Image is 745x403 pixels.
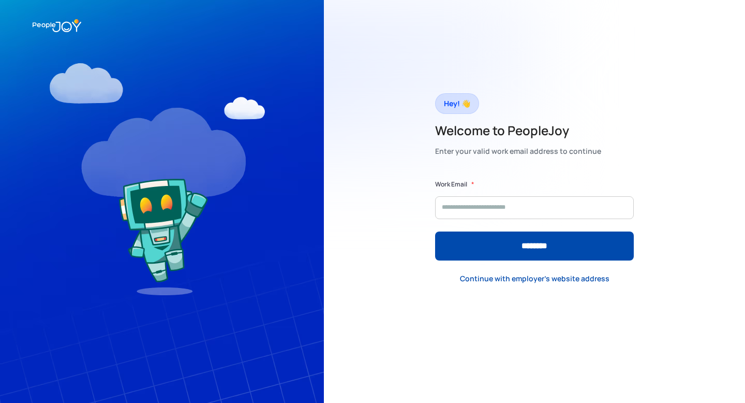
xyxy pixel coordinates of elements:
[452,268,618,290] a: Continue with employer's website address
[435,122,601,139] h2: Welcome to PeopleJoy
[460,274,609,284] div: Continue with employer's website address
[435,144,601,159] div: Enter your valid work email address to continue
[444,96,470,111] div: Hey! 👋
[435,179,467,190] label: Work Email
[435,179,634,261] form: Form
